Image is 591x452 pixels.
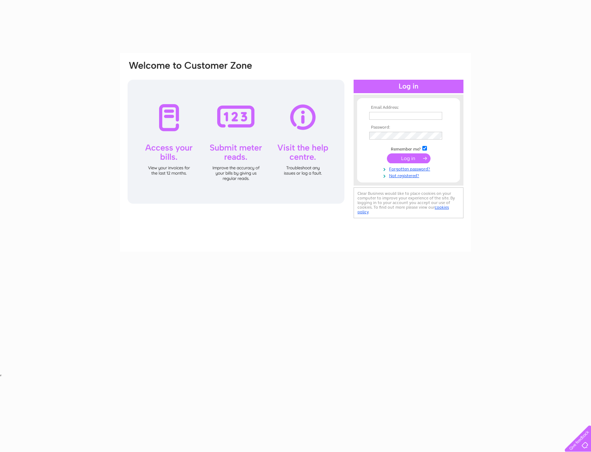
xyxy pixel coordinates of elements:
[367,145,450,152] td: Remember me?
[367,125,450,130] th: Password:
[387,153,430,163] input: Submit
[367,105,450,110] th: Email Address:
[358,205,449,214] a: cookies policy
[369,172,450,179] a: Not registered?
[369,165,450,172] a: Forgotten password?
[354,187,463,218] div: Clear Business would like to place cookies on your computer to improve your experience of the sit...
